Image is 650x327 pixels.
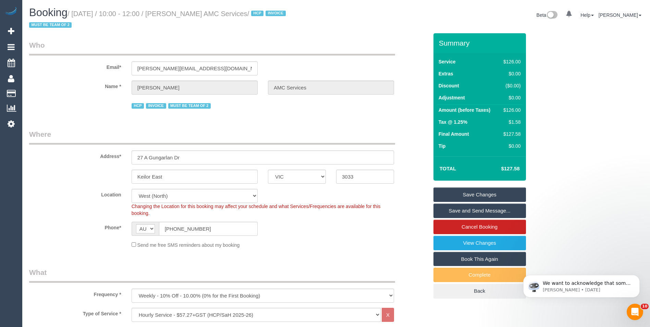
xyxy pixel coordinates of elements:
[29,22,72,28] span: MUST BE TEAM OF 2
[439,143,446,149] label: Tip
[433,204,526,218] a: Save and Send Message...
[546,11,557,20] img: New interface
[501,94,520,101] div: $0.00
[132,81,258,95] input: First Name*
[501,82,520,89] div: ($0.00)
[24,61,126,71] label: Email*
[29,129,395,145] legend: Where
[132,61,258,75] input: Email*
[433,284,526,298] a: Back
[336,170,394,184] input: Post Code*
[439,39,523,47] h3: Summary
[433,236,526,250] a: View Changes
[501,131,520,137] div: $127.58
[29,267,395,283] legend: What
[24,150,126,160] label: Address*
[501,58,520,65] div: $126.00
[24,308,126,317] label: Type of Service *
[30,20,118,114] span: We want to acknowledge that some users may be experiencing lag or slower performance in our softw...
[439,58,456,65] label: Service
[146,103,166,109] span: INVOICE
[29,40,395,56] legend: Who
[24,189,126,198] label: Location
[159,222,258,236] input: Phone*
[137,242,240,248] span: Send me free SMS reminders about my booking
[251,11,263,16] span: HCP
[30,26,118,33] p: Message from Ellie, sent 2d ago
[268,81,394,95] input: Last Name*
[439,131,469,137] label: Final Amount
[24,81,126,90] label: Name *
[132,204,381,216] span: Changing the Location for this booking may affect your schedule and what Services/Frequencies are...
[537,12,558,18] a: Beta
[501,119,520,125] div: $1.58
[439,82,459,89] label: Discount
[641,304,649,309] span: 10
[439,94,465,101] label: Adjustment
[440,166,456,171] strong: Total
[266,11,285,16] span: INVOICE
[501,107,520,113] div: $126.00
[433,252,526,266] a: Book This Again
[132,170,258,184] input: Suburb*
[580,12,594,18] a: Help
[439,107,490,113] label: Amount (before Taxes)
[29,10,288,29] small: / [DATE] / 10:00 - 12:00 / [PERSON_NAME] AMC Services
[132,103,144,109] span: HCP
[439,119,467,125] label: Tax @ 1.25%
[501,70,520,77] div: $0.00
[433,187,526,202] a: Save Changes
[29,7,68,19] span: Booking
[480,166,519,172] h4: $127.58
[433,220,526,234] a: Cancel Booking
[501,143,520,149] div: $0.00
[4,7,18,16] img: Automaid Logo
[24,289,126,298] label: Frequency *
[513,261,650,308] iframe: Intercom notifications message
[439,70,453,77] label: Extras
[627,304,643,320] iframe: Intercom live chat
[24,222,126,231] label: Phone*
[168,103,211,109] span: MUST BE TEAM OF 2
[599,12,641,18] a: [PERSON_NAME]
